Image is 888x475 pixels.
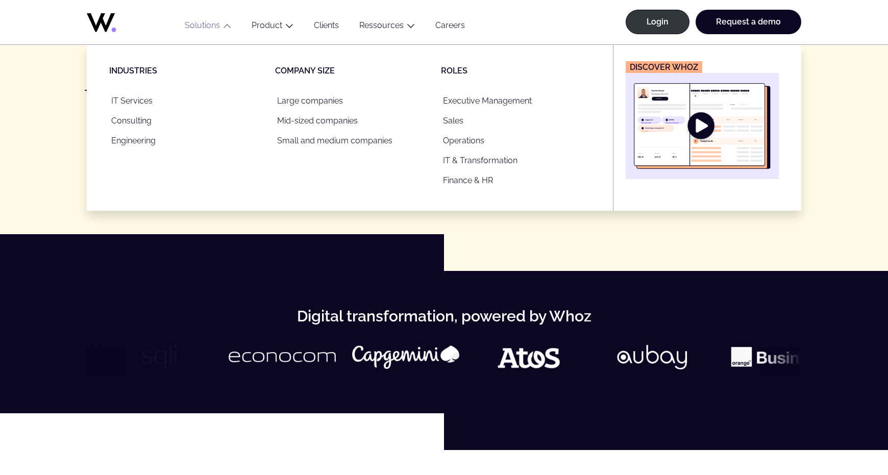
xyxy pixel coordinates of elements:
[441,65,607,77] p: Roles
[359,20,404,30] a: Ressources
[109,131,263,151] a: Engineering
[109,65,275,77] p: Industries
[275,65,441,77] p: Company size
[252,20,282,30] a: Product
[175,20,241,34] button: Solutions
[109,91,263,111] a: IT Services
[441,131,595,151] a: Operations
[696,10,801,34] a: Request a demo
[821,408,874,461] iframe: Chatbot
[275,91,429,111] a: Large companies
[626,61,779,179] a: Discover Whoz
[626,61,702,73] figcaption: Discover Whoz
[441,151,595,170] a: IT & Transformation
[441,111,595,131] a: Sales
[297,307,591,325] strong: Digital transformation, powered by Whoz
[275,131,429,151] a: Small and medium companies
[109,111,263,131] a: Consulting
[304,20,349,34] a: Clients
[349,20,425,34] button: Ressources
[441,170,595,190] a: Finance & HR
[275,111,429,131] a: Mid-sized companies
[441,91,595,111] a: Executive Management
[626,10,689,34] a: Login
[425,20,475,34] a: Careers
[241,20,304,34] button: Product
